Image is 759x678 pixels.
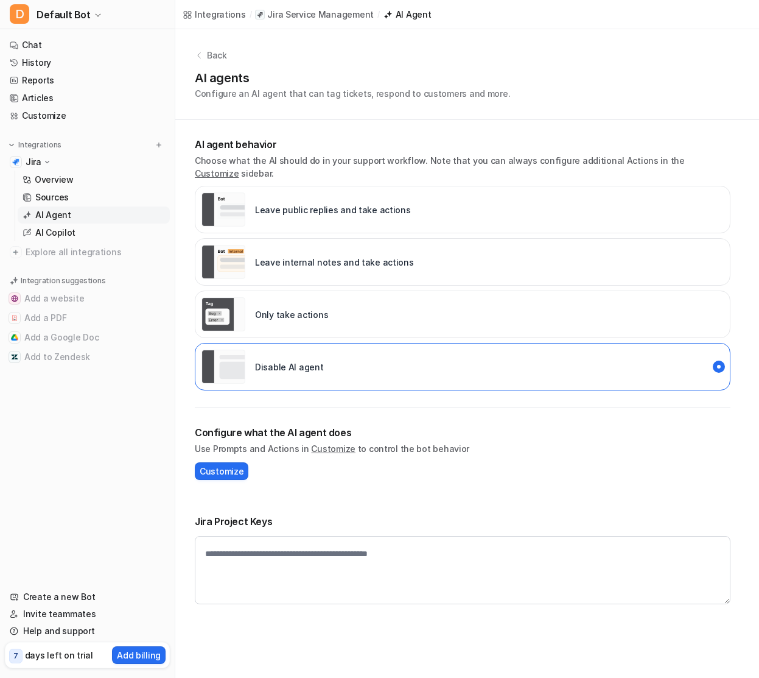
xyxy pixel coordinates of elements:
[195,186,730,233] div: live::external_reply
[195,8,246,21] div: Integrations
[18,224,170,241] a: AI Copilot
[195,154,730,180] p: Choose what the AI should do in your support workflow. Note that you can always configure additio...
[195,168,239,178] a: Customize
[5,347,170,367] button: Add to ZendeskAdd to Zendesk
[183,8,246,21] a: Integrations
[201,192,245,227] img: Leave public replies and take actions
[5,308,170,328] button: Add a PDFAdd a PDF
[18,171,170,188] a: Overview
[5,588,170,606] a: Create a new Bot
[5,244,170,261] a: Explore all integrations
[11,314,18,322] img: Add a PDF
[396,8,432,21] div: AI Agent
[255,308,328,321] p: Only take actions
[5,90,170,107] a: Articles
[195,238,730,286] div: live::internal_reply
[267,9,374,21] p: Jira Service Management
[207,49,227,62] p: Back
[26,156,41,168] p: Jira
[35,174,74,186] p: Overview
[195,425,730,440] h2: Configure what the AI agent does
[26,242,165,262] span: Explore all integrations
[5,328,170,347] button: Add a Google DocAdd a Google Doc
[195,442,730,455] p: Use Prompts and Actions in to control the bot behavior
[201,297,245,331] img: Only take actions
[250,9,252,20] span: /
[11,353,18,361] img: Add to Zendesk
[5,289,170,308] button: Add a websiteAdd a website
[35,191,69,203] p: Sources
[311,443,355,454] a: Customize
[18,189,170,206] a: Sources
[37,6,91,23] span: Default Bot
[195,462,248,480] button: Customize
[195,514,730,529] h2: Jira Project Keys
[201,245,245,279] img: Leave internal notes and take actions
[13,651,18,662] p: 7
[200,465,243,478] span: Customize
[255,203,411,216] p: Leave public replies and take actions
[5,54,170,71] a: History
[195,291,730,338] div: live::disabled
[195,137,730,152] p: AI agent behavior
[18,140,61,150] p: Integrations
[25,649,93,662] p: days left on trial
[18,207,170,224] a: AI Agent
[155,141,163,149] img: menu_add.svg
[10,4,29,24] span: D
[195,69,510,87] h1: AI agents
[10,246,22,258] img: explore all integrations
[117,649,161,662] p: Add billing
[377,9,380,20] span: /
[5,623,170,640] a: Help and support
[5,606,170,623] a: Invite teammates
[201,350,245,384] img: Disable AI agent
[255,256,414,269] p: Leave internal notes and take actions
[5,107,170,124] a: Customize
[383,8,432,21] a: AI Agent
[255,9,374,21] a: Jira Service Management
[5,139,65,151] button: Integrations
[5,72,170,89] a: Reports
[195,343,730,390] div: paused::disabled
[11,334,18,341] img: Add a Google Doc
[35,209,71,221] p: AI Agent
[11,295,18,302] img: Add a website
[12,158,19,166] img: Jira
[35,227,75,239] p: AI Copilot
[21,275,105,286] p: Integration suggestions
[112,646,166,664] button: Add billing
[7,141,16,149] img: expand menu
[5,37,170,54] a: Chat
[255,361,324,373] p: Disable AI agent
[195,87,510,100] p: Configure an AI agent that can tag tickets, respond to customers and more.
